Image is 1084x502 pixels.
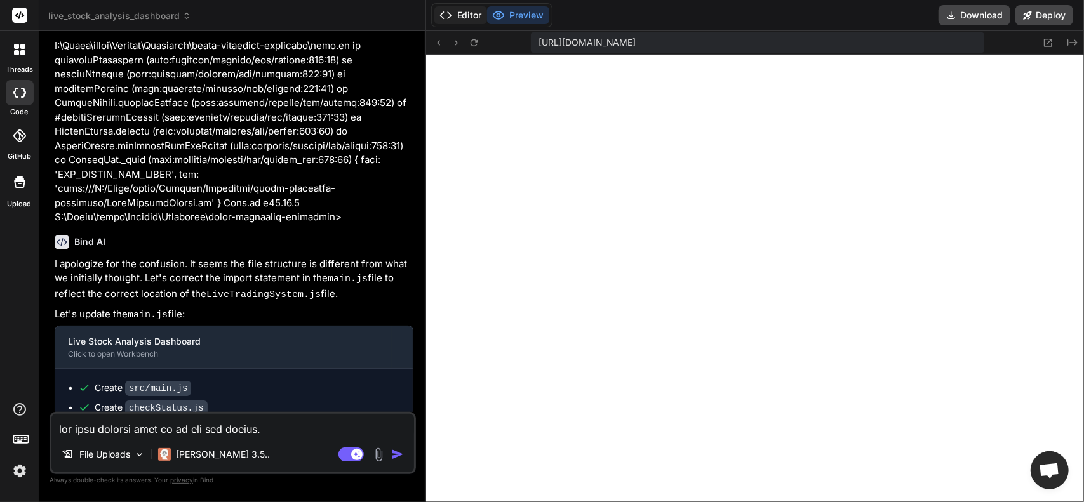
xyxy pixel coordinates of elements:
img: settings [9,460,30,482]
img: icon [391,448,404,461]
code: main.js [328,274,368,284]
code: src/main.js [125,381,191,396]
p: Always double-check its answers. Your in Bind [50,474,416,486]
span: [URL][DOMAIN_NAME] [539,36,636,49]
code: checkStatus.js [125,400,208,416]
p: Let's update the file: [55,307,413,323]
button: Live Stock Analysis DashboardClick to open Workbench [55,326,392,368]
img: attachment [371,447,386,462]
span: live_stock_analysis_dashboard [48,10,191,22]
a: Open chat [1031,451,1069,489]
code: main.js [128,310,168,320]
button: Deploy [1015,5,1073,25]
p: I apologize for the confusion. It seems the file structure is different from what we initially th... [55,257,413,303]
div: Live Stock Analysis Dashboard [68,335,379,348]
img: Claude 3.5 Sonnet [158,448,171,461]
div: Click to open Workbench [68,349,379,359]
p: [PERSON_NAME] 3.5.. [176,448,270,461]
button: Editor [434,6,487,24]
label: threads [6,64,33,75]
p: File Uploads [79,448,130,461]
img: Pick Models [134,449,145,460]
div: Create [95,401,208,414]
label: code [11,107,29,117]
iframe: Preview [426,55,1084,502]
label: GitHub [8,151,31,162]
button: Preview [487,6,549,24]
div: Create [95,381,191,395]
label: Upload [8,199,32,209]
button: Download [939,5,1010,25]
code: LiveTradingSystem.js [206,289,321,300]
h6: Bind AI [74,235,105,248]
span: privacy [170,476,193,484]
